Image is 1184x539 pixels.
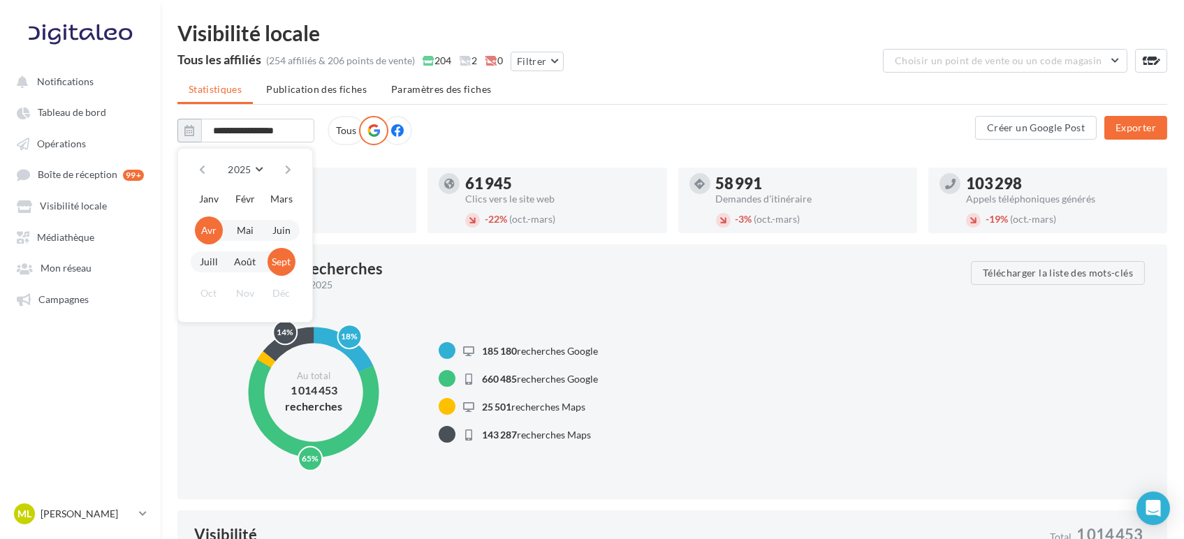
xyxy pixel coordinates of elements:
[268,216,295,244] button: Juin
[41,263,92,274] span: Mon réseau
[716,194,906,204] div: Demandes d'itinéraire
[231,248,259,276] button: Août
[177,53,261,66] div: Tous les affiliés
[40,200,107,212] span: Visibilité locale
[975,116,1097,140] button: Créer un Google Post
[1137,492,1170,525] div: Open Intercom Messenger
[485,213,488,225] span: -
[986,213,989,225] span: -
[1104,116,1167,140] button: Exporter
[8,99,152,124] a: Tableau de bord
[1010,213,1056,225] span: (oct.-mars)
[38,169,117,181] span: Boîte de réception
[971,261,1145,285] button: Télécharger la liste des mots-clés
[966,176,1156,191] div: 103 298
[8,193,152,218] a: Visibilité locale
[465,176,655,191] div: 61 945
[8,224,152,249] a: Médiathèque
[511,52,564,71] button: Filtrer
[231,279,259,307] button: Nov
[482,401,585,413] span: recherches Maps
[482,429,517,441] span: 143 287
[37,231,94,243] span: Médiathèque
[482,401,511,413] span: 25 501
[268,248,295,276] button: Sept
[482,429,591,441] span: recherches Maps
[485,54,503,68] span: 0
[195,216,223,244] button: Avr
[8,131,152,156] a: Opérations
[423,54,451,68] span: 204
[895,54,1102,66] span: Choisir un point de vente ou un code magasin
[266,83,367,95] span: Publication des fiches
[17,507,31,521] span: ML
[8,161,152,187] a: Boîte de réception 99+
[482,345,517,357] span: 185 180
[391,83,491,95] span: Paramètres des fiches
[228,163,251,175] span: 2025
[231,185,259,213] button: Févr
[754,213,801,225] span: (oct.-mars)
[123,170,144,181] div: 99+
[195,248,223,276] button: Juill
[482,373,598,385] span: recherches Google
[966,194,1156,204] div: Appels téléphoniques générés
[38,293,89,305] span: Campagnes
[509,213,555,225] span: (oct.-mars)
[195,279,223,307] button: Oct
[11,501,149,527] a: ML [PERSON_NAME]
[37,75,94,87] span: Notifications
[268,279,295,307] button: Déc
[485,213,507,225] span: 22%
[465,194,655,204] div: Clics vers le site web
[222,160,268,179] button: 2025
[459,54,477,68] span: 2
[231,216,259,244] button: Mai
[268,185,295,213] button: Mars
[482,373,517,385] span: 660 485
[41,507,133,521] p: [PERSON_NAME]
[8,255,152,280] a: Mon réseau
[716,176,906,191] div: 58 991
[736,213,752,225] span: 3%
[195,185,223,213] button: Janv
[177,22,1167,43] div: Visibilité locale
[8,286,152,311] a: Campagnes
[194,278,960,292] div: De avril 2025 à septembre 2025
[328,116,365,145] label: Tous
[266,54,415,68] div: (254 affiliés & 206 points de vente)
[736,213,739,225] span: -
[482,345,598,357] span: recherches Google
[883,49,1127,73] button: Choisir un point de vente ou un code magasin
[38,107,106,119] span: Tableau de bord
[37,138,86,149] span: Opérations
[986,213,1008,225] span: 19%
[8,68,147,94] button: Notifications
